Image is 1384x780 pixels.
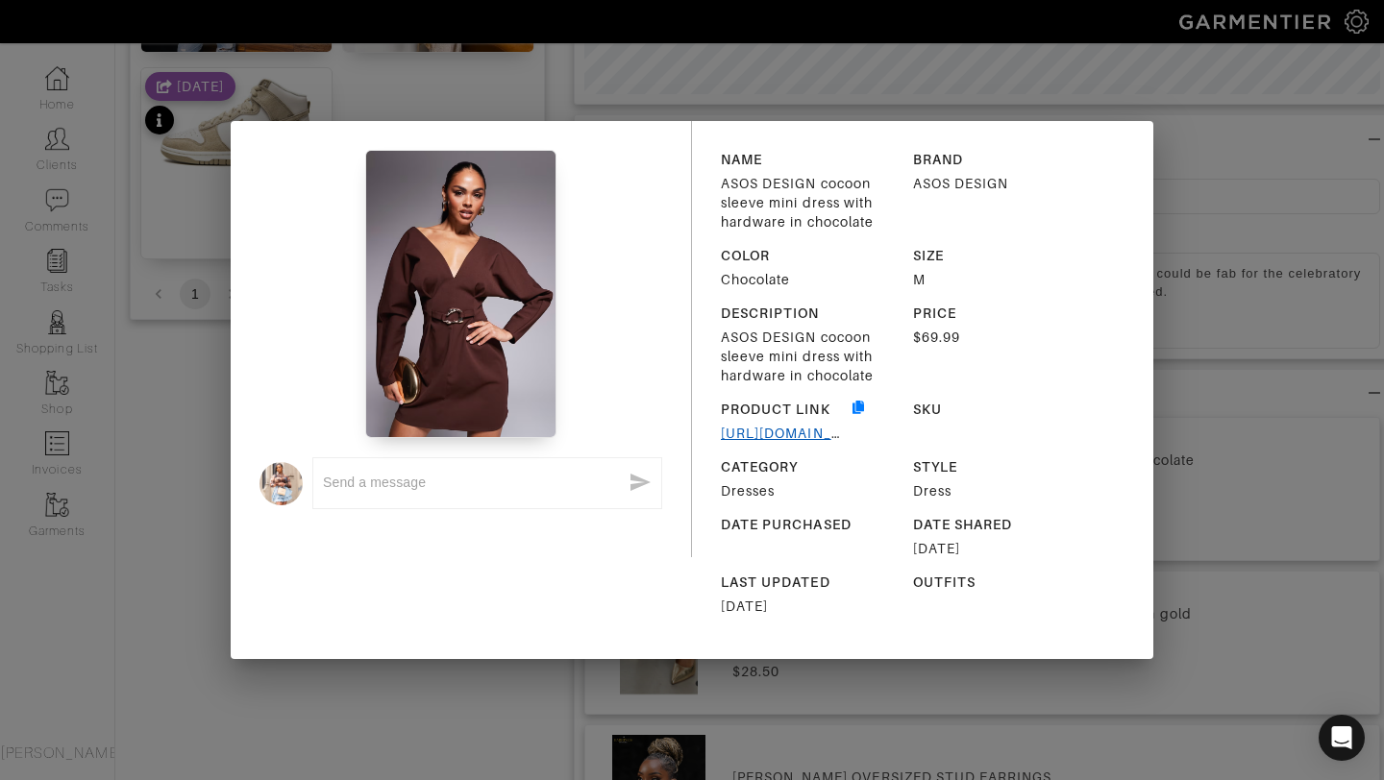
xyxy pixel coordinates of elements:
div: ASOS DESIGN cocoon sleeve mini dress with hardware in chocolate [721,328,899,385]
div: DATE SHARED [913,515,1091,534]
div: SKU [913,400,1091,419]
div: ASOS DESIGN cocoon sleeve mini dress with hardware in chocolate [721,174,899,232]
div: LAST UPDATED [721,573,899,592]
div: SIZE [913,246,1091,265]
div: M [913,270,1091,289]
div: NAME [721,150,899,169]
div: [DATE] [721,597,899,616]
div: DATE PURCHASED [721,515,899,534]
div: PRICE [913,304,1091,323]
div: STYLE [913,457,1091,476]
div: PRODUCT LINK [721,400,849,419]
div: $69.99 [913,328,1091,347]
div: BRAND [913,150,1091,169]
div: Open Intercom Messenger [1319,715,1365,761]
div: DESCRIPTION [721,304,899,323]
div: CATEGORY [721,457,899,476]
div: ASOS DESIGN [913,174,1091,193]
div: COLOR [721,246,899,265]
div: Chocolate [721,270,899,289]
img: avatar [259,462,303,505]
img: YJfaQD4hBvA65NpXQhuhp7r6.png [365,150,556,438]
div: [DATE] [913,539,1091,558]
div: Dress [913,481,1091,500]
div: Dresses [721,481,899,500]
div: OUTFITS [913,573,1091,592]
a: [URL][DOMAIN_NAME] [721,426,877,441]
